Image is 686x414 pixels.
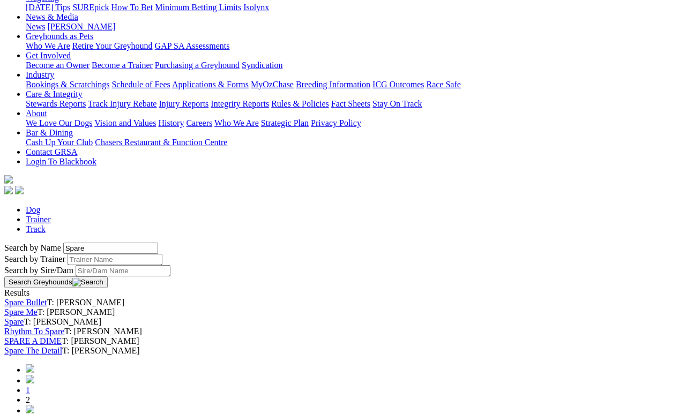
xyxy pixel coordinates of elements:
[26,89,83,99] a: Care & Integrity
[4,336,62,345] a: SPARE A DIME
[26,118,92,127] a: We Love Our Dogs
[76,265,170,276] input: Search by Sire/Dam name
[331,99,370,108] a: Fact Sheets
[26,157,96,166] a: Login To Blackbook
[26,3,682,12] div: Wagering
[26,224,46,234] a: Track
[26,80,109,89] a: Bookings & Scratchings
[26,3,70,12] a: [DATE] Tips
[242,61,282,70] a: Syndication
[4,346,682,356] div: T: [PERSON_NAME]
[26,118,682,128] div: About
[26,215,51,224] a: Trainer
[26,147,77,156] a: Contact GRSA
[26,386,30,395] a: 1
[4,336,682,346] div: T: [PERSON_NAME]
[155,41,230,50] a: GAP SA Assessments
[26,12,78,21] a: News & Media
[26,205,41,214] a: Dog
[4,288,682,298] div: Results
[243,3,269,12] a: Isolynx
[372,99,422,108] a: Stay On Track
[26,70,54,79] a: Industry
[26,99,86,108] a: Stewards Reports
[4,298,682,307] div: T: [PERSON_NAME]
[26,99,682,109] div: Care & Integrity
[4,243,61,252] label: Search by Name
[4,254,65,264] label: Search by Trainer
[158,118,184,127] a: History
[26,51,71,60] a: Get Involved
[26,61,90,70] a: Become an Owner
[4,186,13,194] img: facebook.svg
[94,118,156,127] a: Vision and Values
[26,22,682,32] div: News & Media
[26,138,93,147] a: Cash Up Your Club
[372,80,424,89] a: ICG Outcomes
[311,118,361,127] a: Privacy Policy
[4,317,682,327] div: T: [PERSON_NAME]
[88,99,156,108] a: Track Injury Rebate
[271,99,329,108] a: Rules & Policies
[251,80,294,89] a: MyOzChase
[72,41,153,50] a: Retire Your Greyhound
[4,266,73,275] label: Search by Sire/Dam
[72,278,103,287] img: Search
[15,186,24,194] img: twitter.svg
[4,307,38,317] a: Spare Me
[26,395,30,404] span: 2
[211,99,269,108] a: Integrity Reports
[4,327,64,336] a: Rhythm To Spare
[4,298,47,307] a: Spare Bullet
[26,41,682,51] div: Greyhounds as Pets
[111,80,170,89] a: Schedule of Fees
[4,327,682,336] div: T: [PERSON_NAME]
[4,307,682,317] div: T: [PERSON_NAME]
[4,276,108,288] button: Search Greyhounds
[26,375,34,383] img: chevron-left-pager-blue.svg
[68,254,162,265] input: Search by Trainer name
[26,109,47,118] a: About
[26,61,682,70] div: Get Involved
[296,80,370,89] a: Breeding Information
[26,32,93,41] a: Greyhounds as Pets
[26,128,73,137] a: Bar & Dining
[159,99,208,108] a: Injury Reports
[63,243,158,254] input: Search by Greyhound name
[186,118,212,127] a: Careers
[4,346,62,355] a: Spare The Detail
[26,41,70,50] a: Who We Are
[4,175,13,184] img: logo-grsa-white.png
[26,138,682,147] div: Bar & Dining
[26,364,34,373] img: chevrons-left-pager-blue.svg
[26,405,34,413] img: chevron-right-pager-blue.svg
[26,80,682,89] div: Industry
[155,61,240,70] a: Purchasing a Greyhound
[95,138,227,147] a: Chasers Restaurant & Function Centre
[26,22,45,31] a: News
[4,317,24,326] a: Spare
[426,80,460,89] a: Race Safe
[72,3,109,12] a: SUREpick
[111,3,153,12] a: How To Bet
[261,118,309,127] a: Strategic Plan
[155,3,241,12] a: Minimum Betting Limits
[92,61,153,70] a: Become a Trainer
[214,118,259,127] a: Who We Are
[47,22,115,31] a: [PERSON_NAME]
[172,80,249,89] a: Applications & Forms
